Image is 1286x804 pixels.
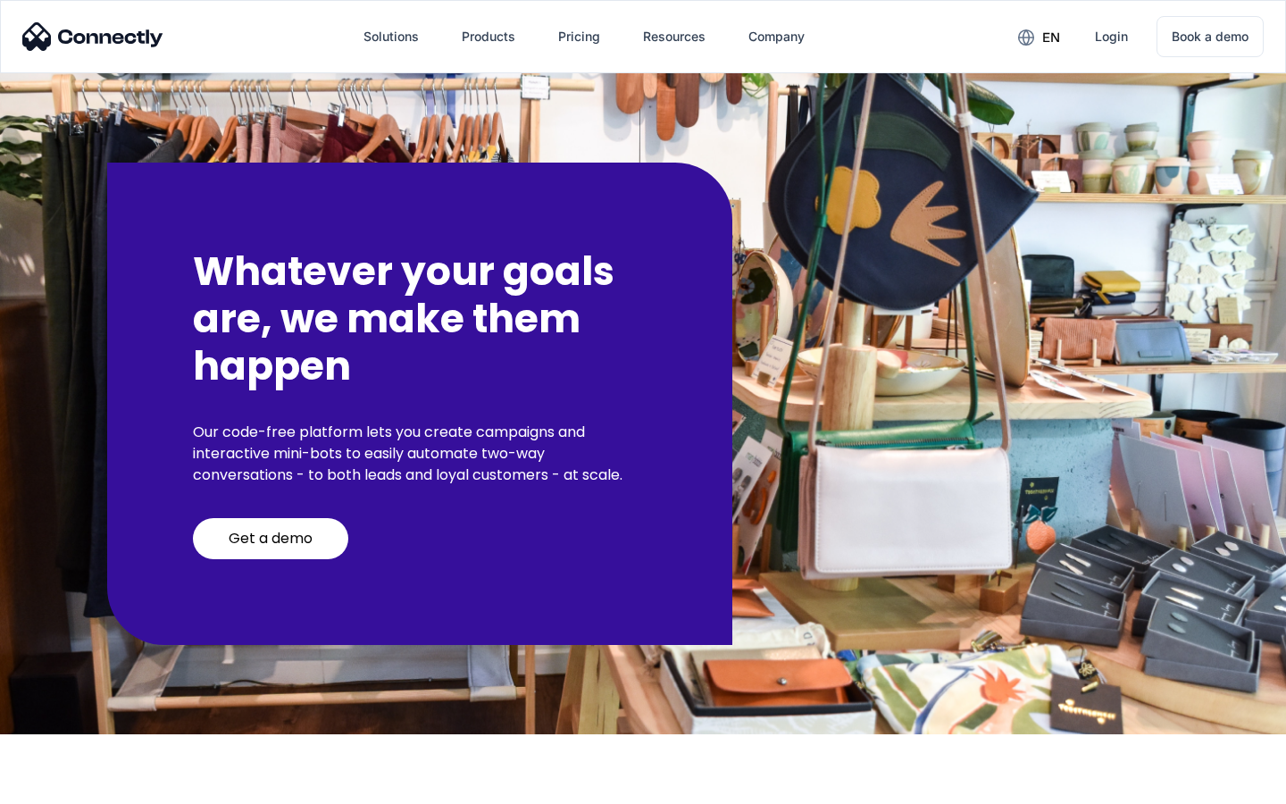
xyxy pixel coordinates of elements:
[558,24,600,49] div: Pricing
[193,422,647,486] p: Our code-free platform lets you create campaigns and interactive mini-bots to easily automate two...
[1081,15,1142,58] a: Login
[18,773,107,798] aside: Language selected: English
[36,773,107,798] ul: Language list
[643,24,706,49] div: Resources
[1042,25,1060,50] div: en
[193,518,348,559] a: Get a demo
[1095,24,1128,49] div: Login
[193,248,647,389] h2: Whatever your goals are, we make them happen
[1157,16,1264,57] a: Book a demo
[229,530,313,548] div: Get a demo
[22,22,163,51] img: Connectly Logo
[462,24,515,49] div: Products
[544,15,614,58] a: Pricing
[748,24,805,49] div: Company
[363,24,419,49] div: Solutions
